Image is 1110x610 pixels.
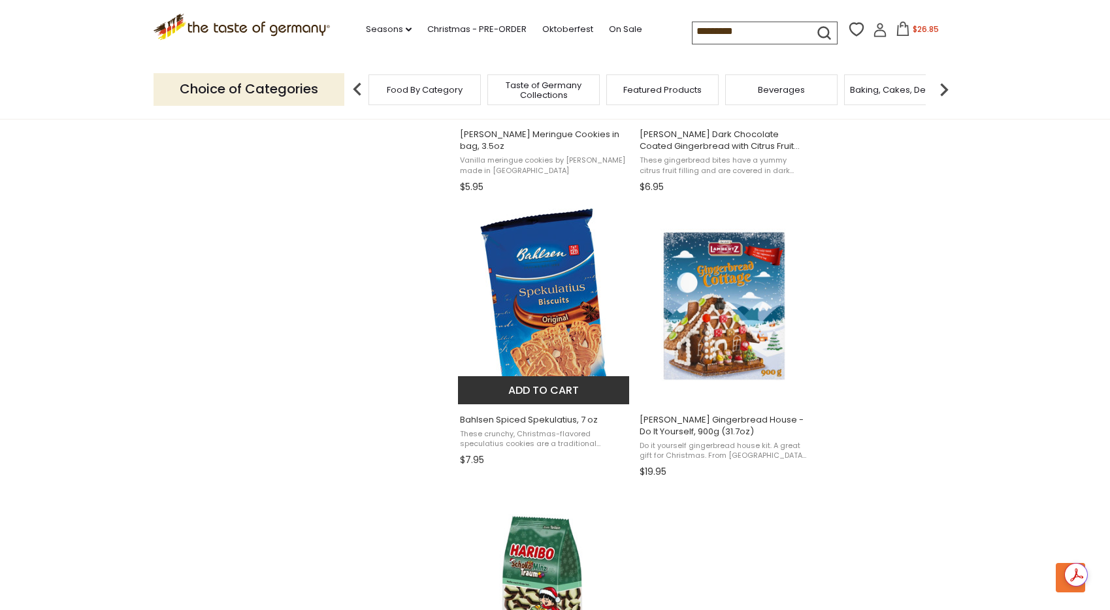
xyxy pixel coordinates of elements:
span: $5.95 [460,180,483,194]
img: previous arrow [344,76,370,103]
a: Baking, Cakes, Desserts [850,85,951,95]
span: [PERSON_NAME] Dark Chocolate Coated Gingerbread with Citrus Fruit Filling, in bag, 6.17 oz [640,129,809,152]
span: Do it yourself gingerbread house kit. A great gift for Christmas. From [GEOGRAPHIC_DATA], based i... [640,441,809,461]
button: $26.85 [890,22,945,41]
a: Bahlsen Spiced Spekulatius, 7 oz [458,208,631,471]
p: Choice of Categories [154,73,344,105]
span: These crunchy, Christmas-flavored speculatius cookies are a traditional European treat loved by c... [460,429,629,449]
a: Oktoberfest [542,22,593,37]
a: Featured Products [623,85,702,95]
span: $6.95 [640,180,664,194]
button: Add to cart [458,376,630,404]
img: next arrow [931,76,957,103]
span: Vanilla meringue cookies by [PERSON_NAME] made in [GEOGRAPHIC_DATA] [460,155,629,176]
span: $19.95 [640,465,666,479]
a: Christmas - PRE-ORDER [427,22,527,37]
span: Bahlsen Spiced Spekulatius, 7 oz [460,414,629,426]
a: Lambertz Gingerbread House - Do It Yourself, 900g (31.7oz) [638,208,811,483]
span: $7.95 [460,453,484,467]
a: Seasons [366,22,412,37]
img: Bahlsen Spicy Speculatius [480,208,608,404]
span: $26.85 [913,24,939,35]
span: These gingerbread bites have a yummy citrus fruit filling and are covered in dark chocolate. A tr... [640,155,809,176]
span: [PERSON_NAME] Gingerbread House - Do It Yourself, 900g (31.7oz) [640,414,809,438]
a: Taste of Germany Collections [491,80,596,100]
a: Food By Category [387,85,463,95]
img: Lambertz Gingerbread House DIY [638,219,811,393]
a: Beverages [758,85,805,95]
a: On Sale [609,22,642,37]
span: [PERSON_NAME] Meringue Cookies in bag, 3.5oz [460,129,629,152]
